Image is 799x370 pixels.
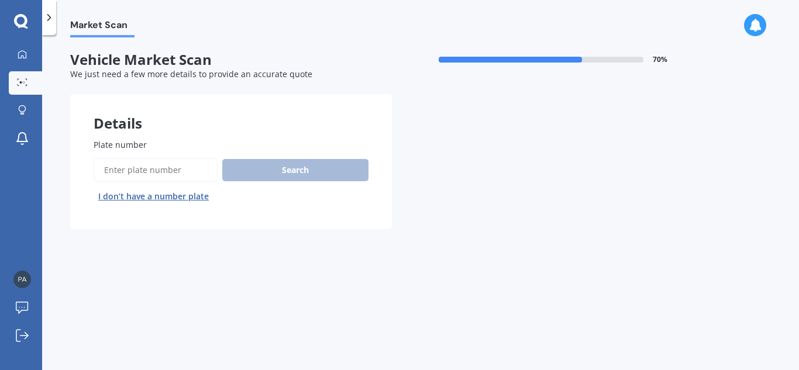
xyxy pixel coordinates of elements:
span: We just need a few more details to provide an accurate quote [70,68,312,79]
button: I don’t have a number plate [94,187,213,206]
span: Vehicle Market Scan [70,51,392,68]
span: 70 % [653,56,667,64]
span: Market Scan [70,19,135,35]
img: 6daa13d059aa99765cd5973423e744f3 [13,271,31,288]
input: Enter plate number [94,158,218,182]
div: Details [70,94,392,129]
span: Plate number [94,139,147,150]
